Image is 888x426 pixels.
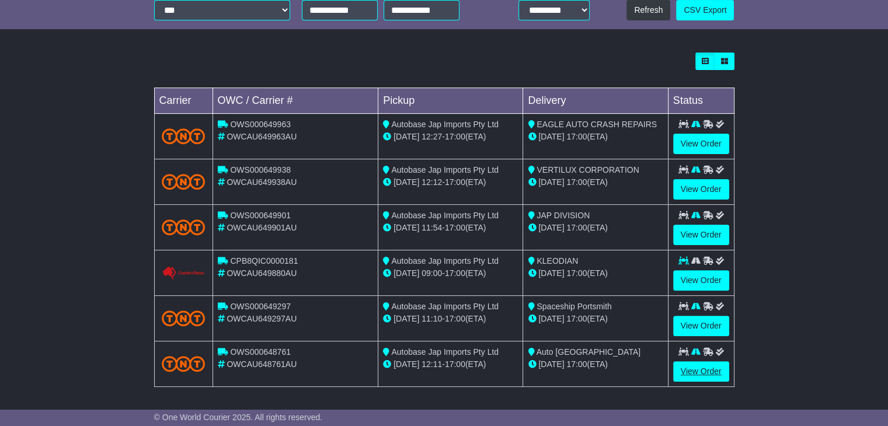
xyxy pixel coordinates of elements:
span: OWCAU649938AU [227,177,297,187]
span: OWS000649938 [230,165,291,174]
div: - (ETA) [383,358,518,371]
span: 17:00 [445,132,465,141]
span: Autobase Jap Imports Pty Ltd [391,165,499,174]
a: View Order [673,316,729,336]
a: View Order [673,179,729,200]
span: 11:54 [422,223,442,232]
img: GetCarrierServiceLogo [162,266,206,280]
span: Autobase Jap Imports Pty Ltd [391,256,499,266]
span: Spaceship Portsmith [537,302,611,311]
td: Carrier [154,88,213,114]
span: © One World Courier 2025. All rights reserved. [154,413,323,422]
span: 17:00 [566,314,587,323]
a: View Order [673,134,729,154]
span: OWCAU649880AU [227,268,297,278]
span: 17:00 [566,177,587,187]
span: OWCAU649297AU [227,314,297,323]
div: (ETA) [528,267,663,280]
div: (ETA) [528,131,663,143]
span: OWS000649297 [230,302,291,311]
a: View Order [673,270,729,291]
span: Autobase Jap Imports Pty Ltd [391,211,499,220]
span: [DATE] [393,359,419,369]
div: (ETA) [528,176,663,188]
a: View Order [673,225,729,245]
div: - (ETA) [383,131,518,143]
img: TNT_Domestic.png [162,356,206,372]
span: [DATE] [393,268,419,278]
span: Autobase Jap Imports Pty Ltd [391,347,499,357]
span: 12:11 [422,359,442,369]
img: TNT_Domestic.png [162,174,206,190]
span: 17:00 [445,268,465,278]
span: OWCAU648761AU [227,359,297,369]
span: 17:00 [445,359,465,369]
td: Delivery [523,88,668,114]
span: [DATE] [393,223,419,232]
span: [DATE] [393,177,419,187]
div: (ETA) [528,222,663,234]
span: 12:12 [422,177,442,187]
a: View Order [673,361,729,382]
span: VERTILUX CORPORATION [537,165,639,174]
span: CPB8QIC0000181 [230,256,298,266]
div: - (ETA) [383,222,518,234]
td: OWC / Carrier # [213,88,378,114]
span: Autobase Jap Imports Pty Ltd [391,120,499,129]
div: (ETA) [528,358,663,371]
span: [DATE] [538,359,564,369]
span: 17:00 [566,359,587,369]
span: [DATE] [393,132,419,141]
span: [DATE] [538,132,564,141]
span: 17:00 [445,314,465,323]
span: OWCAU649963AU [227,132,297,141]
td: Pickup [378,88,523,114]
td: Status [668,88,734,114]
span: 12:27 [422,132,442,141]
span: [DATE] [538,314,564,323]
span: Autobase Jap Imports Pty Ltd [391,302,499,311]
img: TNT_Domestic.png [162,128,206,144]
span: 17:00 [566,223,587,232]
span: 17:00 [445,223,465,232]
span: [DATE] [538,177,564,187]
span: JAP DIVISION [537,211,590,220]
span: [DATE] [393,314,419,323]
span: 11:10 [422,314,442,323]
span: Auto [GEOGRAPHIC_DATA] [537,347,640,357]
span: OWS000648761 [230,347,291,357]
div: - (ETA) [383,313,518,325]
span: OWS000649901 [230,211,291,220]
span: 17:00 [566,132,587,141]
span: KLEODIAN [537,256,578,266]
span: 17:00 [445,177,465,187]
span: EAGLE AUTO CRASH REPAIRS [537,120,657,129]
img: TNT_Domestic.png [162,310,206,326]
div: - (ETA) [383,267,518,280]
span: OWS000649963 [230,120,291,129]
span: [DATE] [538,268,564,278]
span: OWCAU649901AU [227,223,297,232]
span: 09:00 [422,268,442,278]
div: - (ETA) [383,176,518,188]
img: TNT_Domestic.png [162,219,206,235]
span: 17:00 [566,268,587,278]
span: [DATE] [538,223,564,232]
div: (ETA) [528,313,663,325]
